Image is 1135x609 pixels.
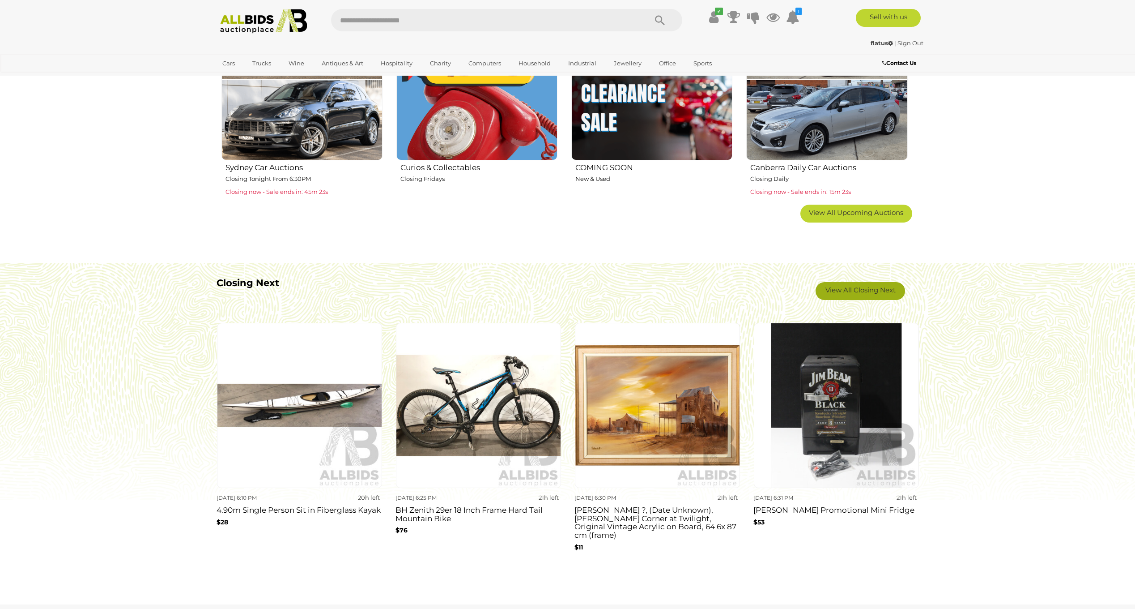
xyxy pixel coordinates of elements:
a: [GEOGRAPHIC_DATA] [217,71,292,86]
a: Trucks [247,56,277,71]
h3: [PERSON_NAME] Promotional Mini Fridge [753,504,919,515]
h2: COMING SOON [575,161,732,172]
a: Jewellery [608,56,647,71]
a: Sell with us [856,9,921,27]
h2: Sydney Car Auctions [225,161,383,172]
button: Search [638,9,682,31]
i: ✔ [715,8,723,15]
a: Hospitality [375,56,418,71]
a: Charity [424,56,457,71]
a: Antiques & Art [316,56,369,71]
i: 1 [795,8,802,15]
strong: 21h left [718,494,738,501]
img: BH Zenith 29er 18 Inch Frame Hard Tail Mountain Bike [396,323,561,488]
img: 4.90m Single Person Sit in Fiberglass Kayak [217,323,382,488]
strong: 20h left [358,494,380,501]
a: View All Closing Next [816,282,905,300]
strong: 21h left [539,494,559,501]
b: Contact Us [882,60,916,66]
h3: [PERSON_NAME] ?, (Date Unknown), [PERSON_NAME] Corner at Twilight, Original Vintage Acrylic on Bo... [574,504,740,540]
a: Household [513,56,557,71]
h3: 4.90m Single Person Sit in Fiberglass Kayak [217,504,382,515]
img: Allbids.com.au [215,9,312,34]
div: [DATE] 6:31 PM [753,493,833,503]
h3: BH Zenith 29er 18 Inch Frame Hard Tail Mountain Bike [395,504,561,523]
span: Closing now - Sale ends in: 15m 23s [750,188,851,195]
b: $76 [395,526,408,534]
b: $53 [753,518,765,526]
a: ✔ [707,9,721,25]
img: Jim Beam Promotional Mini Fridge [754,323,919,488]
a: Wine [283,56,310,71]
h2: Curios & Collectables [400,161,557,172]
strong: flatus [871,39,893,47]
span: View All Upcoming Auctions [809,208,903,217]
a: 1 [786,9,799,25]
a: Industrial [562,56,602,71]
strong: 21h left [897,494,917,501]
div: [DATE] 6:10 PM [217,493,296,503]
a: Contact Us [882,58,918,68]
p: New & Used [575,174,732,184]
a: [DATE] 6:10 PM 20h left 4.90m Single Person Sit in Fiberglass Kayak $28 [217,322,382,562]
a: Sports [688,56,718,71]
b: $11 [574,543,583,551]
div: [DATE] 6:25 PM [395,493,475,503]
p: Closing Daily [750,174,907,184]
a: Office [653,56,682,71]
a: Computers [463,56,507,71]
span: | [894,39,896,47]
b: $28 [217,518,228,526]
a: Sign Out [897,39,923,47]
h2: Canberra Daily Car Auctions [750,161,907,172]
div: [DATE] 6:30 PM [574,493,654,503]
p: Closing Fridays [400,174,557,184]
a: [DATE] 6:30 PM 21h left [PERSON_NAME] ?, (Date Unknown), [PERSON_NAME] Corner at Twilight, Origin... [574,322,740,562]
span: Closing now - Sale ends in: 45m 23s [225,188,328,195]
a: [DATE] 6:25 PM 21h left BH Zenith 29er 18 Inch Frame Hard Tail Mountain Bike $76 [395,322,561,562]
a: [DATE] 6:31 PM 21h left [PERSON_NAME] Promotional Mini Fridge $53 [753,322,919,562]
a: View All Upcoming Auctions [800,205,912,223]
a: Cars [217,56,241,71]
a: flatus [871,39,894,47]
p: Closing Tonight From 6:30PM [225,174,383,184]
img: Roberts ?, (Date Unknown), Bush Corner at Twilight, Original Vintage Acrylic on Board, 64 6x 87 c... [575,323,740,488]
b: Closing Next [217,277,279,288]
